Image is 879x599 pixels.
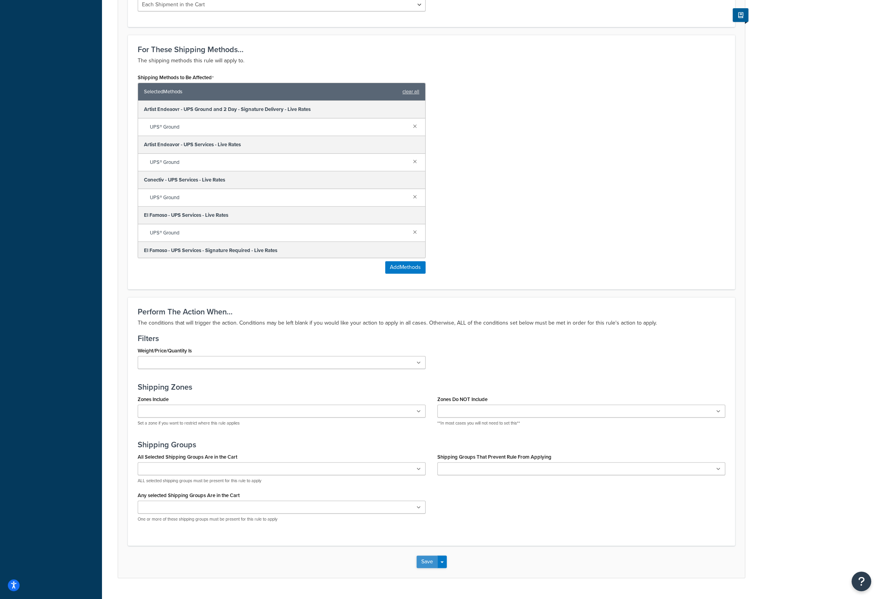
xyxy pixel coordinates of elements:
label: All Selected Shipping Groups Are in the Cart [138,454,237,460]
button: AddMethods [385,261,426,274]
button: Open Resource Center [852,572,871,591]
div: El Famoso - UPS Services - Live Rates [138,207,425,224]
p: ALL selected shipping groups must be present for this rule to apply [138,478,426,484]
span: UPS® Ground [150,192,407,203]
div: Artist Endeaovr - UPS Ground and 2 Day - Signature Delivery - Live Rates [138,101,425,118]
h3: Shipping Zones [138,383,725,391]
span: UPS® Ground [150,227,407,238]
h3: Filters [138,334,725,343]
label: Shipping Methods to Be Affected [138,74,214,81]
span: UPS® Ground [150,122,407,133]
div: Artist Endeavor - UPS Services - Live Rates [138,136,425,154]
h3: Perform The Action When... [138,307,725,316]
label: Shipping Groups That Prevent Rule From Applying [437,454,551,460]
label: Weight/Price/Quantity Is [138,348,192,354]
label: Zones Do NOT Include [437,396,488,402]
p: One or more of these shipping groups must be present for this rule to apply [138,516,426,522]
p: **In most cases you will not need to set this** [437,420,725,426]
button: Show Help Docs [733,8,748,22]
label: Any selected Shipping Groups Are in the Cart [138,492,240,498]
button: Save [417,555,438,568]
h3: For These Shipping Methods... [138,45,725,54]
p: The conditions that will trigger the action. Conditions may be left blank if you would like your ... [138,318,725,328]
a: clear all [402,86,419,97]
p: Set a zone if you want to restrict where this rule applies [138,420,426,426]
p: The shipping methods this rule will apply to. [138,56,725,65]
span: UPS® Ground [150,157,407,168]
h3: Shipping Groups [138,440,725,449]
label: Zones Include [138,396,169,402]
span: Selected Methods [144,86,399,97]
div: Conectiv - UPS Services - Live Rates [138,171,425,189]
div: El Famoso - UPS Services - Signature Required - Live Rates [138,242,425,260]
